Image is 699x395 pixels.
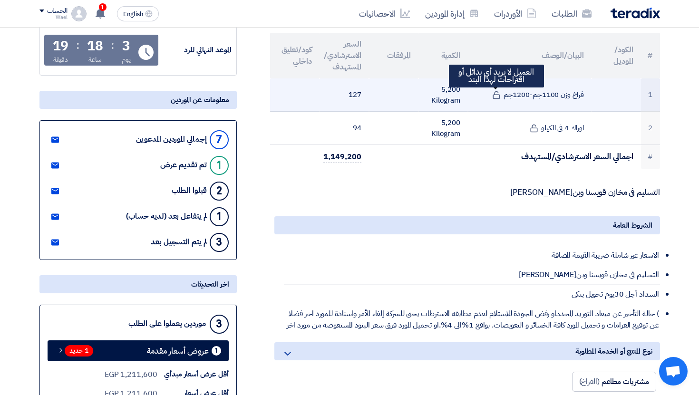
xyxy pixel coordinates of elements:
a: إدارة الموردين [417,2,486,25]
div: 3 [122,39,130,53]
span: العميل لا يريد أي بدائل أو اقتراحات لهذا البند [458,66,534,86]
th: الكود/الموديل [592,33,641,78]
th: السعر الاسترشادي/المستهدف [320,33,369,78]
td: 127 [320,78,369,112]
div: موردين يعملوا على الطلب [128,319,206,328]
td: 5,200 Kilogram [418,78,468,112]
div: قبلوا الطلب [172,186,207,195]
div: إجمالي الموردين المدعوين [136,135,207,144]
td: 94 [320,112,369,145]
th: الكمية [418,33,468,78]
div: 1,211,600 EGP [105,369,157,380]
span: نوع المنتج أو الخدمة المطلوبة [575,346,652,356]
div: أقل عرض أسعار مبدأي [157,369,229,380]
span: 1 [99,3,107,11]
li: السداد أجل 30يوم تحويل بنكى [284,285,660,304]
button: English [117,6,159,21]
div: 3 [210,315,229,334]
td: 1 [641,78,660,112]
th: البيان/الوصف [468,33,592,78]
div: لم يتفاعل بعد (لديه حساب) [126,212,207,221]
span: English [123,11,143,18]
img: Teradix logo [611,8,660,19]
span: 1 جديد [65,345,93,356]
div: لم يتم التسجيل بعد [151,238,206,247]
td: 2 [641,112,660,145]
span: عروض أسعار مقدمة [147,347,209,355]
td: اوراك 4 فى الكيلو [468,112,592,145]
td: 5,200 Kilogram [418,112,468,145]
div: دقيقة [53,55,68,65]
div: ساعة [88,55,102,65]
li: ) حالة التأخير عن ميعاد التوريد المحدداو رفض الجودة للاستلام لعدم مطابقه الاشترطات يحق للشركة إلغ... [284,304,660,335]
td: اجمالي السعر الاسترشادي/المستهدف [369,145,641,169]
th: كود/تعليق داخلي [270,33,320,78]
div: : [111,37,114,54]
div: 3 [210,233,229,252]
div: اخر التحديثات [39,275,237,293]
p: التسليم فى مخازن قويسنا وبن[PERSON_NAME] [274,188,660,197]
div: تم تقديم عرض [160,161,207,170]
a: الأوردرات [486,2,544,25]
div: 18 [87,39,103,53]
div: 2 [210,182,229,201]
td: # [641,145,660,169]
th: # [641,33,660,78]
div: Wael [39,15,68,20]
span: (الفراخ) [579,376,600,387]
td: فراخ وزن 1100جم-1200جم [468,78,592,112]
div: 19 [53,39,69,53]
img: profile_test.png [71,6,87,21]
th: المرفقات [369,33,418,78]
span: 1,149,200 [323,151,361,163]
div: 1 [212,346,221,356]
li: الاسعار غير شاملة ضريبة القيمة المضافة [284,246,660,265]
a: الطلبات [544,2,599,25]
a: 1 عروض أسعار مقدمة 1 جديد [48,340,229,361]
span: مشتريات مطاعم [602,376,649,387]
div: Open chat [659,357,688,385]
div: : [76,37,79,54]
div: معلومات عن الموردين [39,91,237,109]
a: الاحصائيات [351,2,417,25]
div: الحساب [47,7,68,15]
div: الموعد النهائي للرد [160,45,232,56]
div: 1 [210,207,229,226]
li: التسليم فى مخازن قويسنا وبن[PERSON_NAME] [284,265,660,285]
div: 1 [210,156,229,175]
span: الشروط العامة [613,220,652,231]
div: يوم [122,55,131,65]
div: 7 [210,130,229,149]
